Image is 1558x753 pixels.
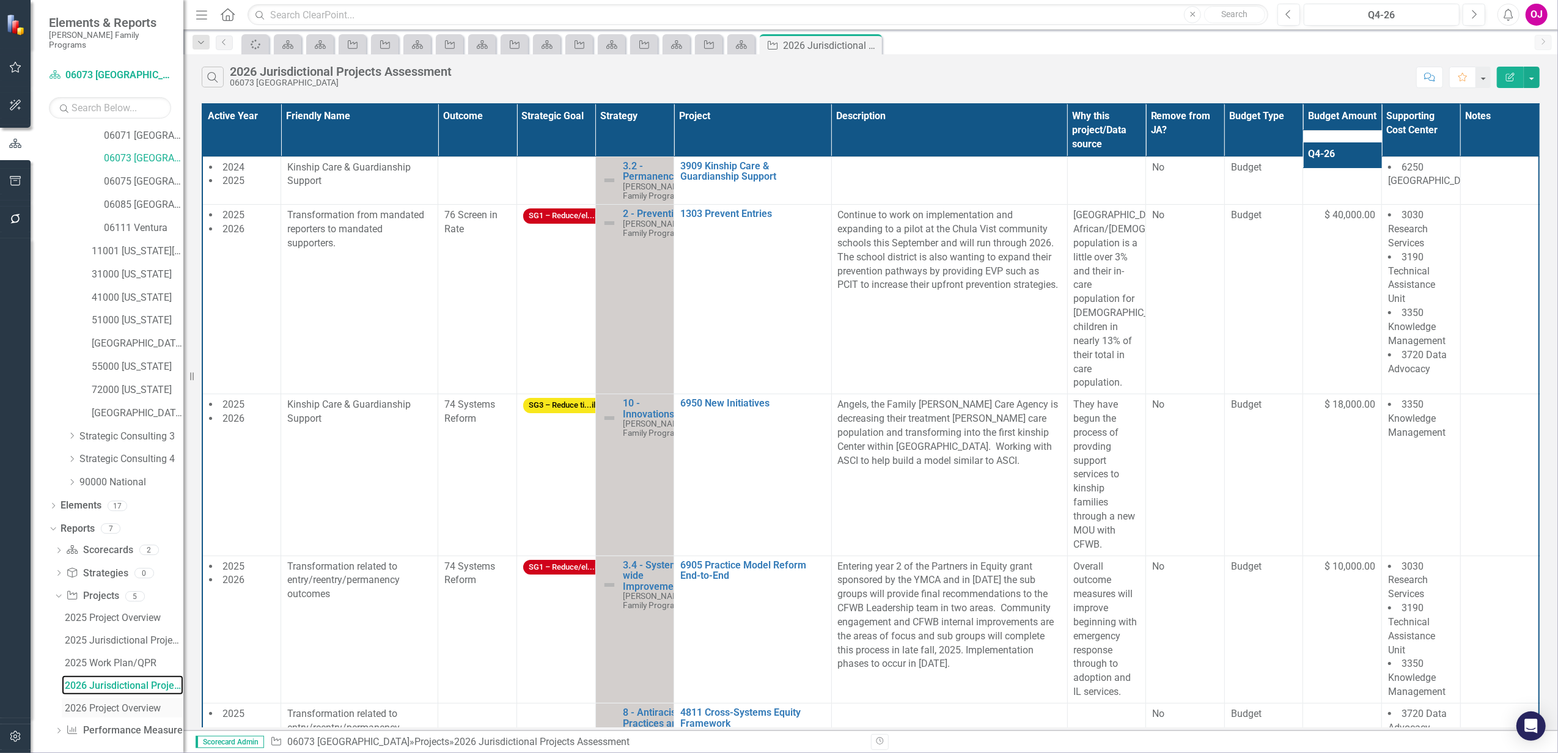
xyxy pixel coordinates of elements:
[281,156,438,205] td: Double-Click to Edit
[1388,209,1428,249] span: 3030 Research Services
[62,630,183,650] a: 2025 Jurisdictional Projects Assessment
[287,736,410,747] a: 06073 [GEOGRAPHIC_DATA]
[602,411,617,425] img: Not Defined
[1516,711,1546,741] div: Open Intercom Messenger
[438,394,517,556] td: Double-Click to Edit
[595,205,674,394] td: Double-Click to Edit Right Click for Context Menu
[62,608,183,627] a: 2025 Project Overview
[1388,399,1446,438] span: 3350 Knowledge Management
[281,556,438,703] td: Double-Click to Edit
[1146,156,1225,205] td: Double-Click to Edit
[1224,156,1303,205] td: Double-Click to Edit
[831,156,1067,205] td: Double-Click to Edit
[1526,4,1548,26] div: OJ
[248,4,1268,26] input: Search ClearPoint...
[414,736,449,747] a: Projects
[65,612,183,623] div: 2025 Project Overview
[92,383,183,397] a: 72000 [US_STATE]
[1231,560,1297,574] span: Budget
[438,556,517,703] td: Double-Click to Edit
[1074,208,1140,390] p: [GEOGRAPHIC_DATA] African/[DEMOGRAPHIC_DATA] population is a little over 3% and their in-care pop...
[444,560,495,586] span: 74 Systems Reform
[270,735,862,749] div: » »
[517,394,596,556] td: Double-Click to Edit
[202,156,281,205] td: Double-Click to Edit
[65,703,183,714] div: 2026 Project Overview
[623,161,687,182] a: 3.2 - Permanency
[1224,394,1303,556] td: Double-Click to Edit
[104,129,183,143] a: 06071 [GEOGRAPHIC_DATA]
[65,635,183,646] div: 2025 Jurisdictional Projects Assessment
[1325,208,1375,222] span: $ 40,000.00
[222,560,244,572] span: 2025
[1388,307,1446,347] span: 3350 Knowledge Management
[674,205,831,394] td: Double-Click to Edit Right Click for Context Menu
[202,556,281,703] td: Double-Click to Edit
[1152,560,1164,572] span: No
[222,574,244,586] span: 2026
[1067,556,1146,703] td: Double-Click to Edit
[595,556,674,703] td: Double-Click to Edit Right Click for Context Menu
[1152,209,1164,221] span: No
[222,413,244,424] span: 2026
[66,589,119,603] a: Projects
[838,560,1061,672] p: Entering year 2 of the Partners in Equity grant sponsored by the YMCA and in [DATE] the sub group...
[222,209,244,221] span: 2025
[680,707,825,729] a: 4811 Cross-Systems Equity Framework
[831,394,1067,556] td: Double-Click to Edit
[49,68,171,83] a: 06073 [GEOGRAPHIC_DATA]
[595,394,674,556] td: Double-Click to Edit Right Click for Context Menu
[1460,556,1539,703] td: Double-Click to Edit
[65,658,183,669] div: 2025 Work Plan/QPR
[444,399,495,424] span: 74 Systems Reform
[1067,394,1146,556] td: Double-Click to Edit
[92,406,183,421] a: [GEOGRAPHIC_DATA]
[92,314,183,328] a: 51000 [US_STATE]
[1382,156,1461,205] td: Double-Click to Edit
[104,152,183,166] a: 06073 [GEOGRAPHIC_DATA]
[49,97,171,119] input: Search Below...
[1308,8,1455,23] div: Q4-26
[196,736,264,748] span: Scorecard Admin
[1303,156,1382,205] td: Double-Click to Edit
[1231,161,1297,175] span: Budget
[202,205,281,394] td: Double-Click to Edit
[1325,398,1375,412] span: $ 18,000.00
[674,156,831,205] td: Double-Click to Edit Right Click for Context Menu
[517,156,596,205] td: Double-Click to Edit
[1152,161,1164,173] span: No
[623,560,687,592] a: 3.4 - System-wide Improvements
[523,208,611,224] span: SG1 – Reduce/el...ion
[454,736,630,747] div: 2026 Jurisdictional Projects Assessment
[680,161,825,182] a: 3909 Kinship Care & Guardianship Support
[1388,349,1447,375] span: 3720 Data Advocacy
[517,556,596,703] td: Double-Click to Edit
[1231,208,1297,222] span: Budget
[230,78,452,87] div: 06073 [GEOGRAPHIC_DATA]
[831,556,1067,703] td: Double-Click to Edit
[92,337,183,351] a: [GEOGRAPHIC_DATA][US_STATE]
[838,208,1061,292] p: Continue to work on implementation and expanding to a pilot at the Chula Vist community schools t...
[523,560,611,575] span: SG1 – Reduce/el...ion
[6,14,28,35] img: ClearPoint Strategy
[1388,602,1435,656] span: 3190 Technical Assistance Unit
[1382,556,1461,703] td: Double-Click to Edit
[623,398,687,419] a: 10 - Innovations
[438,205,517,394] td: Double-Click to Edit
[680,398,825,409] a: 6950 New Initiatives
[222,223,244,235] span: 2026
[623,208,687,219] a: 2 - Prevention
[1152,708,1164,719] span: No
[101,524,120,534] div: 7
[222,175,244,186] span: 2025
[79,430,183,444] a: Strategic Consulting 3
[1388,658,1446,697] span: 3350 Knowledge Management
[49,30,171,50] small: [PERSON_NAME] Family Programs
[623,707,687,740] a: 8 - Antiracist Practices and Policies
[1382,205,1461,394] td: Double-Click to Edit
[1382,394,1461,556] td: Double-Click to Edit
[1304,4,1460,26] button: Q4-26
[104,198,183,212] a: 06085 [GEOGRAPHIC_DATA][PERSON_NAME]
[222,708,244,719] span: 2025
[287,708,400,747] span: Transformation related to entry/reentry/permanency outcomes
